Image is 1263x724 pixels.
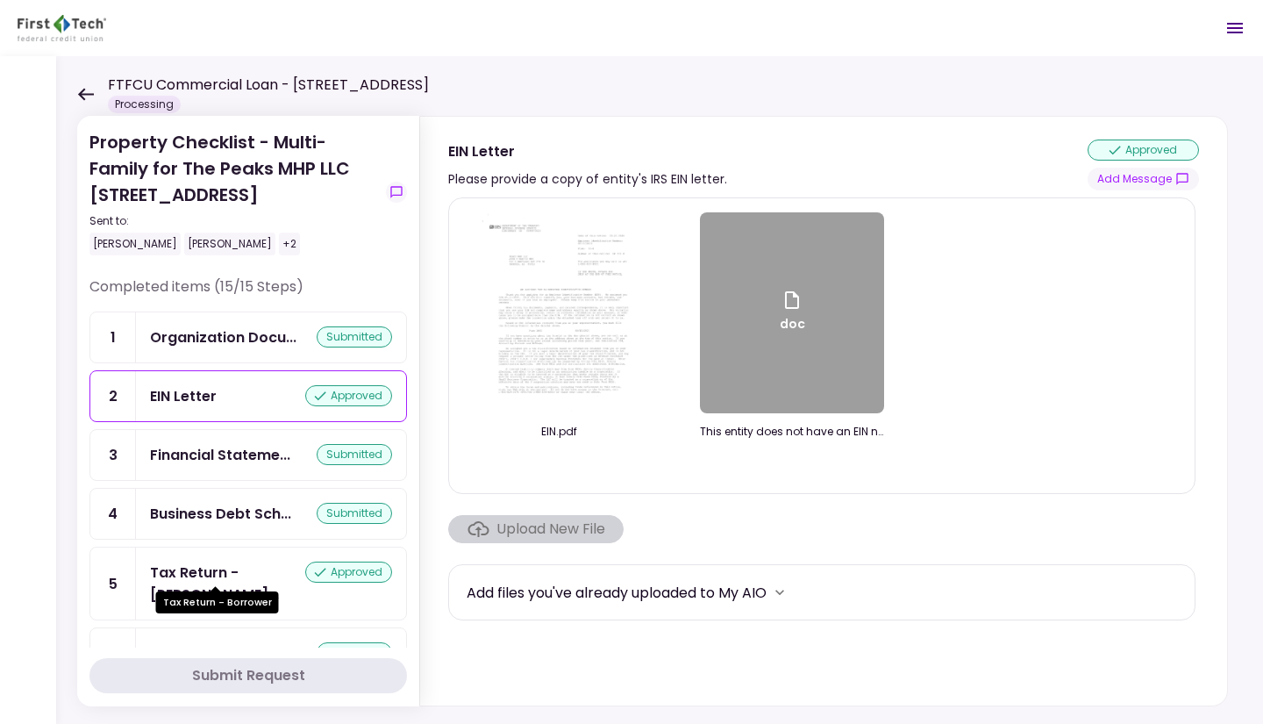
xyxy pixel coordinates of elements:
div: EIN Letter [150,385,217,407]
button: more [767,579,793,606]
div: Tax Return - Borrower [150,562,305,606]
a: 5Tax Return - Borrowerapproved [89,547,407,620]
button: Submit Request [89,658,407,693]
div: submitted [317,503,392,524]
a: 2EIN Letterapproved [89,370,407,422]
div: submitted [317,444,392,465]
img: Partner icon [18,15,106,41]
button: Open menu [1214,7,1256,49]
button: show-messages [386,182,407,203]
div: [PERSON_NAME] [184,233,275,255]
button: show-messages [1088,168,1199,190]
div: submitted [317,326,392,348]
div: approved [305,385,392,406]
div: Organization Documents for Borrowing Entity [150,326,296,348]
div: approved [1088,140,1199,161]
div: EIN LetterPlease provide a copy of entity's IRS EIN letter.approvedshow-messagesEIN.pdfdocThis en... [419,116,1228,706]
div: This entity does not have an EIN number.docx [700,424,884,440]
a: 1Organization Documents for Borrowing Entitysubmitted [89,312,407,363]
div: Completed items (15/15 Steps) [89,276,407,312]
div: Processing [108,96,181,113]
div: IRS Form 4506-T Borrower [150,642,292,664]
div: 4 [90,489,136,539]
div: 1 [90,312,136,362]
div: Property Checklist - Multi-Family for The Peaks MHP LLC [STREET_ADDRESS] [89,129,379,255]
div: 2 [90,371,136,421]
div: Submit Request [192,665,305,686]
div: Tax Return - Borrower [156,591,279,613]
div: Business Debt Schedule [150,503,291,525]
h1: FTFCU Commercial Loan - [STREET_ADDRESS] [108,75,429,96]
div: 5 [90,548,136,620]
div: [PERSON_NAME] [89,233,181,255]
div: approved [305,562,392,583]
div: submitted [317,642,392,663]
a: 4Business Debt Schedulesubmitted [89,488,407,540]
div: Please provide a copy of entity's IRS EIN letter. [448,168,727,190]
div: 6 [90,628,136,678]
div: Financial Statement - Borrower [150,444,290,466]
a: 3Financial Statement - Borrowersubmitted [89,429,407,481]
a: 6IRS Form 4506-T Borrowersubmitted [89,627,407,679]
div: EIN Letter [448,140,727,162]
div: EIN.pdf [467,424,651,440]
div: +2 [279,233,300,255]
div: Sent to: [89,213,379,229]
span: Click here to upload the required document [448,515,624,543]
div: Add files you've already uploaded to My AIO [467,582,767,604]
div: doc [780,290,805,337]
div: 3 [90,430,136,480]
